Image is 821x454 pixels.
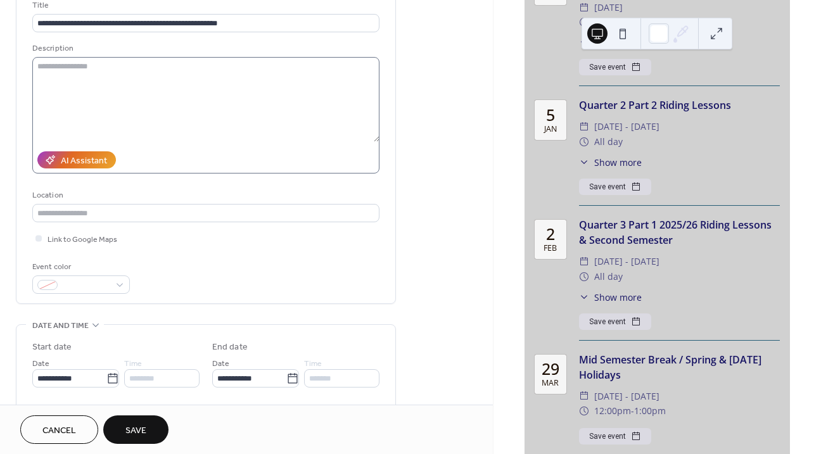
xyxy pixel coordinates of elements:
span: [DATE] - [DATE] [594,389,659,404]
span: All day [594,134,623,149]
button: Save event [579,428,651,445]
button: ​Show more [579,156,642,169]
div: ​ [579,403,589,419]
div: ​ [579,36,589,49]
div: Quarter 2 Part 2 Riding Lessons [579,98,780,113]
span: All day [48,404,70,417]
div: Jan [544,125,557,134]
button: Cancel [20,415,98,444]
span: 12:00pm [594,403,631,419]
span: Date and time [32,319,89,332]
div: Location [32,189,377,202]
div: ​ [579,134,589,149]
div: ​ [579,389,589,404]
div: ​ [579,156,589,169]
button: Save event [579,59,651,75]
span: Date [32,357,49,370]
span: [DATE] - [DATE] [594,254,659,269]
span: Time [124,357,142,370]
button: AI Assistant [37,151,116,168]
span: 2:00pm [594,15,626,30]
div: Quarter 3 Part 1 2025/26 Riding Lessons & Second Semester [579,217,780,248]
div: Event color [32,260,127,274]
div: ​ [579,254,589,269]
span: Date [212,357,229,370]
span: 1:00pm [634,403,666,419]
button: ​Show more [579,36,642,49]
span: - [631,403,634,419]
div: Mar [542,379,559,388]
span: Cancel [42,424,76,438]
div: End date [212,341,248,354]
div: Feb [544,244,557,253]
span: Time [304,357,322,370]
div: ​ [579,269,589,284]
button: ​Show more [579,291,642,304]
span: [DATE] - [DATE] [594,119,659,134]
div: ​ [579,15,589,30]
span: - [626,15,629,30]
div: Mid Semester Break / Spring & [DATE] Holidays [579,352,780,382]
div: Start date [32,341,72,354]
div: Description [32,42,377,55]
div: AI Assistant [61,154,107,168]
div: 2 [546,226,555,242]
button: Save event [579,179,651,195]
button: Save event [579,313,651,330]
div: ​ [579,291,589,304]
span: Show more [594,291,642,304]
span: All day [594,269,623,284]
div: 29 [542,361,559,377]
span: 4:00pm [629,15,661,30]
div: 5 [546,107,555,123]
button: Save [103,415,169,444]
div: ​ [579,119,589,134]
span: Link to Google Maps [48,233,117,246]
span: Show more [594,156,642,169]
span: Save [125,424,146,438]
